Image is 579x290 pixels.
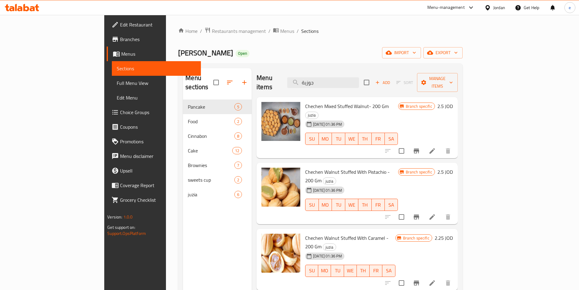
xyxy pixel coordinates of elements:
[107,47,201,61] a: Menus
[235,162,242,168] span: 7
[385,266,393,275] span: SA
[409,210,424,224] button: Branch-specific-item
[235,192,242,197] span: 6
[357,265,370,277] button: TH
[188,103,234,110] div: Pancake
[435,234,453,242] h6: 2.25 JOD
[280,27,294,35] span: Menus
[333,266,341,275] span: TU
[234,176,242,183] div: items
[401,235,432,241] span: Branch specific
[120,152,196,160] span: Menu disclaimer
[437,168,453,176] h6: 2.5 JOD
[311,121,344,127] span: [DATE] 01:36 PM
[385,133,398,145] button: SA
[188,118,234,125] span: Food
[382,265,395,277] button: SA
[348,135,356,143] span: WE
[361,135,369,143] span: TH
[360,76,373,89] span: Select section
[403,169,435,175] span: Branch specific
[188,176,234,183] span: sweets cup
[205,27,266,35] a: Restaurants management
[331,265,344,277] button: TU
[107,32,201,47] a: Branches
[403,103,435,109] span: Branch specific
[427,4,465,11] div: Menu-management
[235,133,242,139] span: 8
[428,49,458,57] span: export
[308,135,316,143] span: SU
[385,199,398,211] button: SA
[107,193,201,207] a: Grocery Checklist
[441,144,455,158] button: delete
[387,49,416,57] span: import
[370,265,382,277] button: FR
[323,243,336,251] div: juzia
[334,135,343,143] span: TU
[373,78,392,87] span: Add item
[372,266,380,275] span: FR
[358,199,371,211] button: TH
[422,75,453,90] span: Manage items
[188,147,232,154] span: Cake
[188,132,234,140] span: Cinnabon
[183,187,252,202] div: juzia6
[297,27,299,35] li: /
[311,253,344,259] span: [DATE] 01:36 PM
[344,265,357,277] button: WE
[237,75,252,90] button: Add section
[183,100,252,114] div: Pancake5
[374,79,391,86] span: Add
[188,162,234,169] span: Brownies
[183,114,252,129] div: Food2
[332,199,345,211] button: TU
[107,163,201,178] a: Upsell
[117,94,196,101] span: Edit Menu
[123,213,133,221] span: 1.0.0
[107,120,201,134] a: Coupons
[112,76,201,90] a: Full Menu View
[235,177,242,183] span: 2
[395,277,408,289] span: Select to update
[305,167,390,185] span: Chechen Walnut Stuffed With Pistachio - 200 Gm
[117,65,196,72] span: Sections
[112,90,201,105] a: Edit Menu
[374,135,382,143] span: FR
[308,201,316,209] span: SU
[493,4,505,11] div: Jordan
[183,97,252,204] nav: Menu sections
[395,145,408,157] span: Select to update
[235,119,242,124] span: 2
[120,138,196,145] span: Promotions
[107,149,201,163] a: Menu disclaimer
[183,173,252,187] div: sweets cup2
[392,78,417,87] span: Select section first
[372,199,385,211] button: FR
[323,178,336,185] span: juzia
[346,266,354,275] span: WE
[321,201,329,209] span: MO
[107,229,146,237] a: Support.OpsPlatform
[374,201,382,209] span: FR
[334,201,343,209] span: TU
[210,76,222,89] span: Select all sections
[261,102,300,141] img: Chechen Mixed Stuffed Walnut- 200 Gm
[372,133,385,145] button: FR
[387,201,395,209] span: SA
[359,266,367,275] span: TH
[117,79,196,87] span: Full Menu View
[332,133,345,145] button: TU
[321,266,329,275] span: MO
[183,158,252,173] div: Brownies7
[318,265,331,277] button: MO
[569,4,571,11] span: e
[373,78,392,87] button: Add
[120,36,196,43] span: Branches
[222,75,237,90] span: Sort sections
[287,77,359,88] input: search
